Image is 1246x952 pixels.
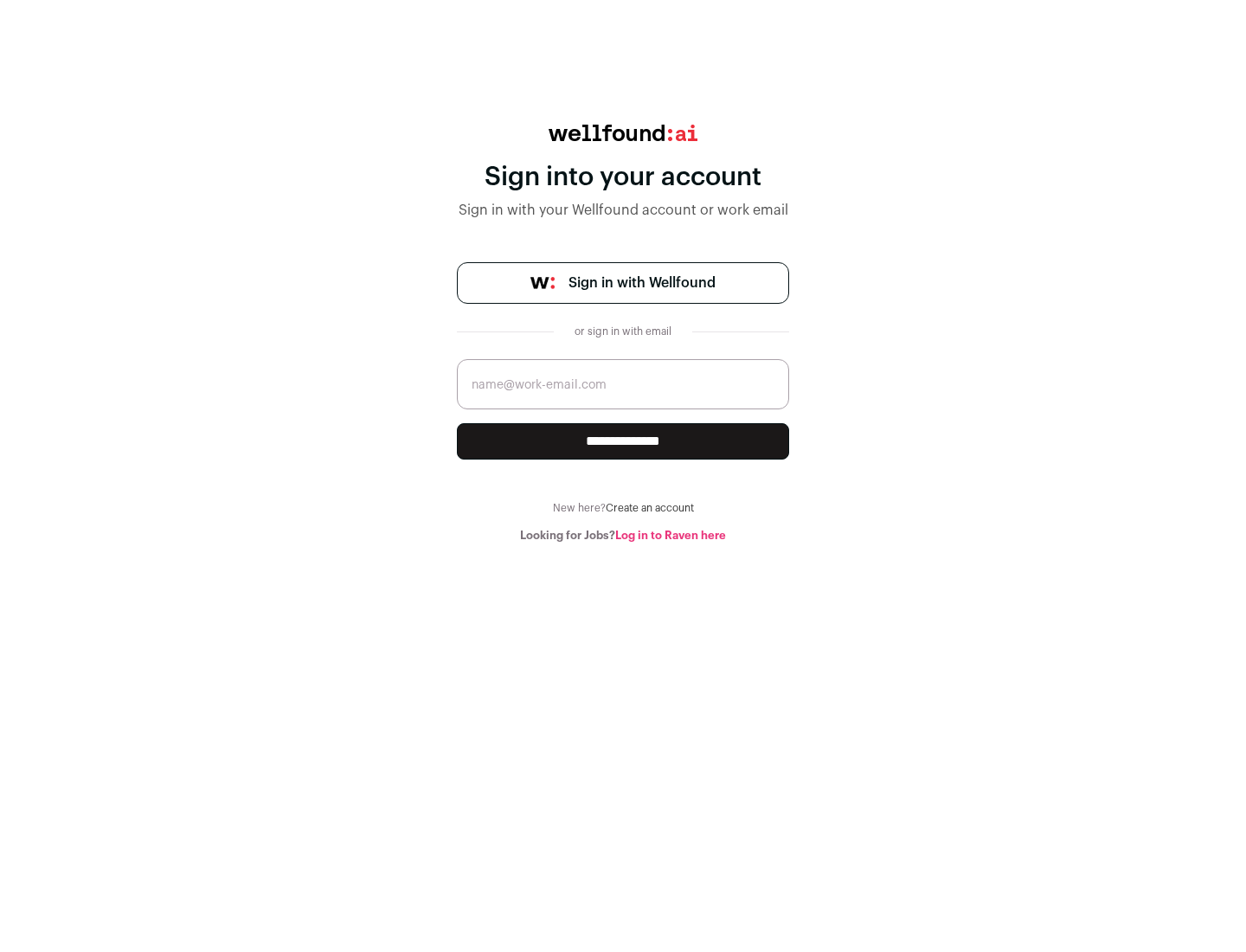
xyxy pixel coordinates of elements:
[568,325,678,338] div: or sign in with email
[530,277,555,289] img: wellfound-symbol-flush-black-fb3c872781a75f747ccb3a119075da62bfe97bd399995f84a933054e44a575c4.png
[457,262,789,304] a: Sign in with Wellfound
[457,501,789,515] div: New here?
[457,359,789,409] input: name@work-email.com
[549,125,697,141] img: wellfound:ai
[457,162,789,193] div: Sign into your account
[606,503,694,513] a: Create an account
[568,273,716,293] span: Sign in with Wellfound
[457,200,789,221] div: Sign in with your Wellfound account or work email
[615,530,726,541] a: Log in to Raven here
[457,529,789,543] div: Looking for Jobs?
